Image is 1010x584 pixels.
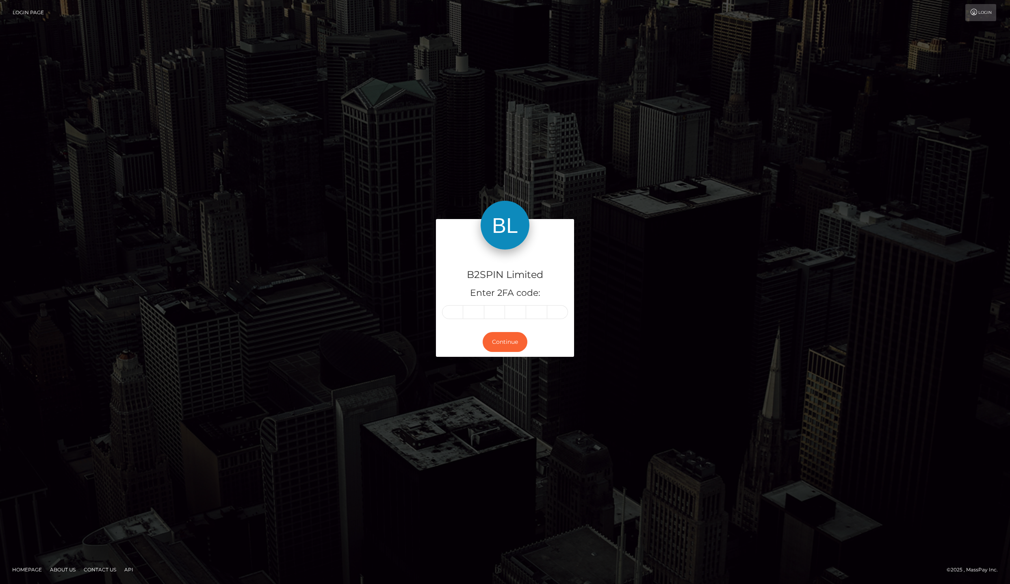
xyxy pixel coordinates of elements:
a: API [121,563,137,576]
img: B2SPIN Limited [481,201,529,250]
a: Homepage [9,563,45,576]
h4: B2SPIN Limited [442,268,568,282]
div: © 2025 , MassPay Inc. [947,565,1004,574]
a: Login Page [13,4,44,21]
a: Login [965,4,996,21]
button: Continue [483,332,527,352]
h5: Enter 2FA code: [442,287,568,300]
a: Contact Us [80,563,119,576]
a: About Us [47,563,79,576]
